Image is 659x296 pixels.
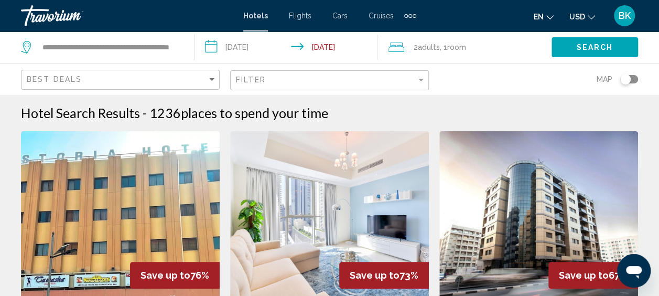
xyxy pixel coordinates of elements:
span: Save up to [559,270,609,281]
a: Travorium [21,5,233,26]
span: BK [619,10,631,21]
span: USD [569,13,585,21]
span: Best Deals [27,75,82,83]
button: Check-in date: Sep 14, 2025 Check-out date: Sep 17, 2025 [195,31,379,63]
button: Change currency [569,9,595,24]
h2: 1236 [149,105,328,121]
span: Room [447,43,466,51]
span: Map [597,72,612,87]
span: 2 [414,40,440,55]
div: 67% [548,262,638,289]
iframe: Button to launch messaging window [617,254,651,288]
div: 73% [339,262,429,289]
button: Travelers: 2 adults, 0 children [378,31,552,63]
span: , 1 [440,40,466,55]
span: - [143,105,147,121]
button: Change language [534,9,554,24]
span: en [534,13,544,21]
div: 76% [130,262,220,289]
span: Filter [236,76,266,84]
mat-select: Sort by [27,76,217,84]
button: Toggle map [612,75,638,84]
span: places to spend your time [181,105,328,121]
span: Save up to [350,270,399,281]
button: Filter [230,70,429,91]
button: Search [552,37,638,57]
h1: Hotel Search Results [21,105,140,121]
a: Flights [289,12,311,20]
a: Cars [332,12,348,20]
a: Hotels [243,12,268,20]
button: Extra navigation items [404,7,416,24]
button: User Menu [611,5,638,27]
a: Cruises [369,12,394,20]
span: Search [577,44,613,52]
span: Adults [418,43,440,51]
span: Save up to [141,270,190,281]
